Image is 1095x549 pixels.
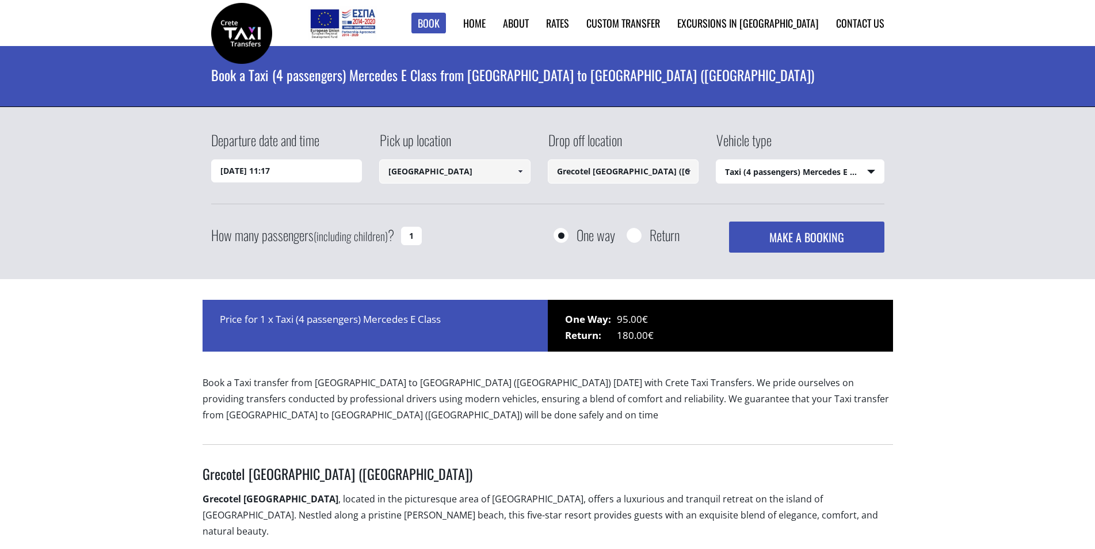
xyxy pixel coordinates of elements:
[463,16,486,30] a: Home
[729,222,884,253] button: MAKE A BOOKING
[379,130,451,159] label: Pick up location
[411,13,446,34] a: Book
[211,130,319,159] label: Departure date and time
[577,228,615,242] label: One way
[716,160,884,184] span: Taxi (4 passengers) Mercedes E Class
[716,130,772,159] label: Vehicle type
[203,493,338,505] strong: Grecotel [GEOGRAPHIC_DATA]
[679,159,698,184] a: Show All Items
[677,16,819,30] a: Excursions in [GEOGRAPHIC_DATA]
[314,227,388,245] small: (including children)
[203,491,893,549] p: , located in the picturesque area of [GEOGRAPHIC_DATA], offers a luxurious and tranquil retreat o...
[503,16,529,30] a: About
[565,311,617,327] span: One Way:
[379,159,531,184] input: Select pickup location
[546,16,569,30] a: Rates
[308,6,377,40] img: e-bannersEUERDF180X90.jpg
[548,130,622,159] label: Drop off location
[836,16,884,30] a: Contact us
[548,159,699,184] input: Select drop-off location
[211,46,884,104] h1: Book a Taxi (4 passengers) Mercedes E Class from [GEOGRAPHIC_DATA] to [GEOGRAPHIC_DATA] ([GEOGRAP...
[565,327,617,344] span: Return:
[211,3,272,64] img: Crete Taxi Transfers | Book a Taxi transfer from Heraklion airport to Grecotel White Palace (Reth...
[203,300,548,352] div: Price for 1 x Taxi (4 passengers) Mercedes E Class
[548,300,893,352] div: 95.00€ 180.00€
[203,465,893,491] h3: Grecotel [GEOGRAPHIC_DATA] ([GEOGRAPHIC_DATA])
[650,228,680,242] label: Return
[211,26,272,38] a: Crete Taxi Transfers | Book a Taxi transfer from Heraklion airport to Grecotel White Palace (Reth...
[211,222,394,250] label: How many passengers ?
[510,159,529,184] a: Show All Items
[586,16,660,30] a: Custom Transfer
[203,375,893,433] p: Book a Taxi transfer from [GEOGRAPHIC_DATA] to [GEOGRAPHIC_DATA] ([GEOGRAPHIC_DATA]) [DATE] with ...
